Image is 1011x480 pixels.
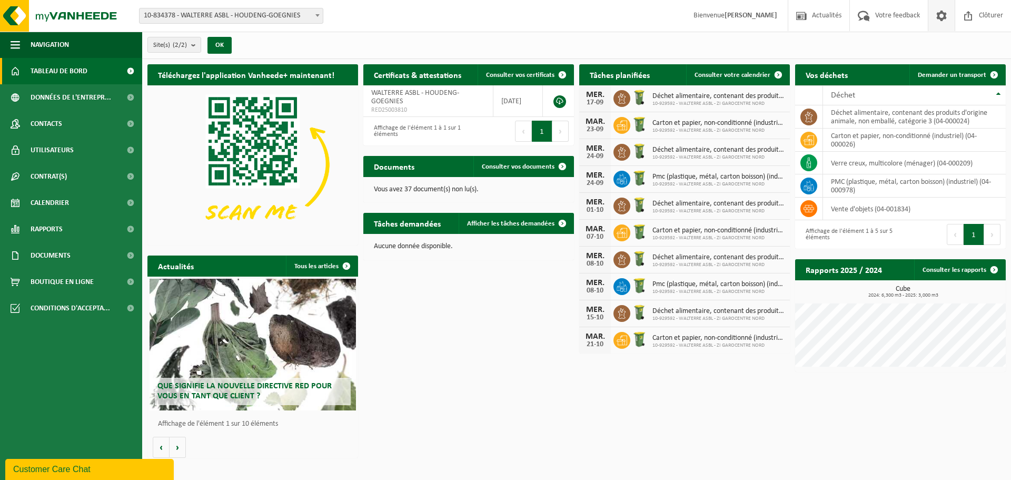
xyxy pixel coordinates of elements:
span: Consulter vos documents [482,163,554,170]
span: Contrat(s) [31,163,67,190]
span: Carton et papier, non-conditionné (industriel) [652,119,785,128]
span: Calendrier [31,190,69,216]
div: 21-10 [584,341,606,348]
span: 10-929592 - WALTERRE ASBL - ZI GAROCENTRE NORD [652,235,785,241]
h2: Tâches demandées [363,213,451,233]
span: 10-929592 - WALTERRE ASBL - ZI GAROCENTRE NORD [652,262,785,268]
span: 10-929592 - WALTERRE ASBL - ZI GAROCENTRE NORD [652,289,785,295]
div: 08-10 [584,260,606,268]
h3: Cube [800,286,1006,298]
td: carton et papier, non-conditionné (industriel) (04-000026) [823,129,1006,152]
span: 10-929592 - WALTERRE ASBL - ZI GAROCENTRE NORD [652,181,785,188]
span: 10-834378 - WALTERRE ASBL - HOUDENG-GOEGNIES [140,8,323,23]
p: Aucune donnée disponible. [374,243,563,250]
button: 1 [964,224,984,245]
img: WB-0140-HPE-GN-50 [630,142,648,160]
div: MER. [584,306,606,314]
span: Carton et papier, non-conditionné (industriel) [652,334,785,342]
button: Next [552,121,569,142]
h2: Tâches planifiées [579,64,660,85]
a: Demander un transport [909,64,1005,85]
img: WB-0140-HPE-GN-50 [630,303,648,321]
h2: Rapports 2025 / 2024 [795,259,893,280]
span: Afficher les tâches demandées [467,220,554,227]
span: Demander un transport [918,72,986,79]
h2: Vos déchets [795,64,858,85]
span: Documents [31,242,71,269]
td: verre creux, multicolore (ménager) (04-000209) [823,152,1006,174]
span: 10-929592 - WALTERRE ASBL - ZI GAROCENTRE NORD [652,208,785,214]
h2: Téléchargez l'application Vanheede+ maintenant! [147,64,345,85]
img: Download de VHEPlus App [147,85,358,243]
div: 24-09 [584,180,606,187]
h2: Actualités [147,256,204,276]
button: Vorige [153,437,170,458]
button: Previous [515,121,532,142]
span: Pmc (plastique, métal, carton boisson) (industriel) [652,280,785,289]
span: Navigation [31,32,69,58]
img: WB-0140-HPE-GN-50 [630,250,648,268]
span: Utilisateurs [31,137,74,163]
a: Que signifie la nouvelle directive RED pour vous en tant que client ? [150,279,356,410]
span: Consulter vos certificats [486,72,554,79]
td: vente d'objets (04-001834) [823,198,1006,220]
div: 17-09 [584,99,606,106]
span: Boutique en ligne [31,269,94,295]
div: 07-10 [584,233,606,241]
span: Contacts [31,111,62,137]
td: [DATE] [493,85,543,117]
img: WB-0240-HPE-GN-50 [630,277,648,295]
img: WB-0140-HPE-GN-50 [630,196,648,214]
span: Déchet alimentaire, contenant des produits d'origine animale, non emballé, catég... [652,253,785,262]
strong: [PERSON_NAME] [725,12,777,19]
span: 10-929592 - WALTERRE ASBL - ZI GAROCENTRE NORD [652,316,785,322]
span: Tableau de bord [31,58,87,84]
div: Affichage de l'élément 1 à 5 sur 5 éléments [800,223,895,246]
span: Que signifie la nouvelle directive RED pour vous en tant que client ? [157,382,332,400]
count: (2/2) [173,42,187,48]
span: Déchet alimentaire, contenant des produits d'origine animale, non emballé, catég... [652,146,785,154]
span: 10-929592 - WALTERRE ASBL - ZI GAROCENTRE NORD [652,128,785,134]
span: Consulter votre calendrier [695,72,770,79]
a: Afficher les tâches demandées [459,213,573,234]
span: 10-929592 - WALTERRE ASBL - ZI GAROCENTRE NORD [652,154,785,161]
span: Déchet alimentaire, contenant des produits d'origine animale, non emballé, catég... [652,307,785,316]
td: déchet alimentaire, contenant des produits d'origine animale, non emballé, catégorie 3 (04-000024) [823,105,1006,129]
p: Affichage de l'élément 1 sur 10 éléments [158,420,353,428]
button: 1 [532,121,552,142]
span: RED25003810 [371,106,485,114]
div: MAR. [584,117,606,126]
div: 23-09 [584,126,606,133]
div: 24-09 [584,153,606,160]
div: MER. [584,144,606,153]
span: WALTERRE ASBL - HOUDENG-GOEGNIES [371,89,459,105]
img: WB-0140-HPE-GN-50 [630,89,648,106]
p: Vous avez 37 document(s) non lu(s). [374,186,563,193]
span: Déchet [831,91,855,100]
button: Next [984,224,1000,245]
div: 08-10 [584,287,606,295]
img: WB-0240-HPE-GN-50 [630,115,648,133]
div: MER. [584,91,606,99]
button: Volgende [170,437,186,458]
div: 01-10 [584,207,606,214]
div: Affichage de l'élément 1 à 1 sur 1 éléments [369,120,463,143]
div: MER. [584,171,606,180]
button: Site(s)(2/2) [147,37,201,53]
span: 2024: 6,300 m3 - 2025: 3,000 m3 [800,293,1006,298]
button: OK [207,37,232,54]
td: PMC (plastique, métal, carton boisson) (industriel) (04-000978) [823,174,1006,198]
h2: Documents [363,156,425,177]
div: MAR. [584,332,606,341]
a: Consulter les rapports [914,259,1005,280]
img: WB-0240-HPE-GN-50 [630,223,648,241]
span: Conditions d'accepta... [31,295,110,321]
span: Données de l'entrepr... [31,84,111,111]
a: Consulter vos documents [473,156,573,177]
div: 15-10 [584,314,606,321]
button: Previous [947,224,964,245]
span: Carton et papier, non-conditionné (industriel) [652,227,785,235]
div: MER. [584,198,606,207]
div: MER. [584,252,606,260]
